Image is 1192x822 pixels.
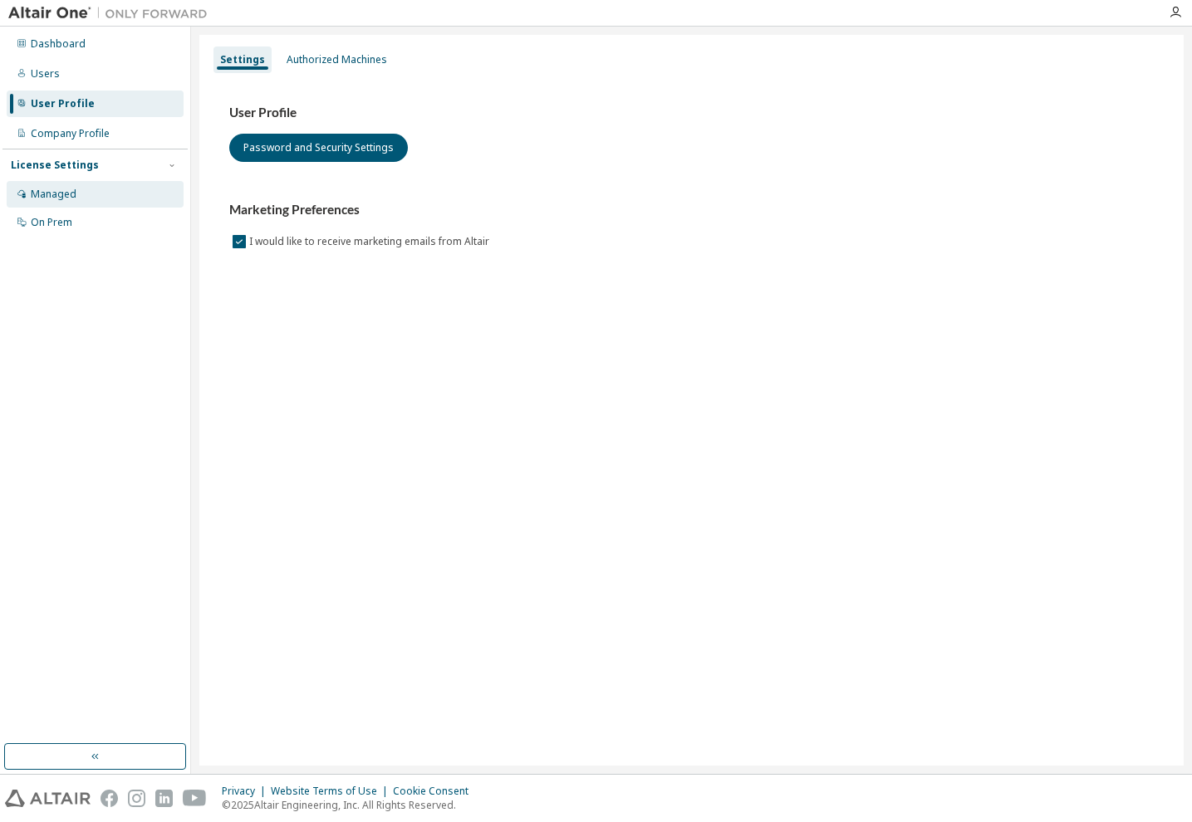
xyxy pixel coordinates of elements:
[5,790,91,807] img: altair_logo.svg
[31,127,110,140] div: Company Profile
[229,202,1154,218] h3: Marketing Preferences
[155,790,173,807] img: linkedin.svg
[31,37,86,51] div: Dashboard
[128,790,145,807] img: instagram.svg
[393,785,478,798] div: Cookie Consent
[31,97,95,110] div: User Profile
[101,790,118,807] img: facebook.svg
[31,188,76,201] div: Managed
[229,105,1154,121] h3: User Profile
[220,53,265,66] div: Settings
[222,785,271,798] div: Privacy
[31,67,60,81] div: Users
[183,790,207,807] img: youtube.svg
[249,232,493,252] label: I would like to receive marketing emails from Altair
[11,159,99,172] div: License Settings
[287,53,387,66] div: Authorized Machines
[8,5,216,22] img: Altair One
[229,134,408,162] button: Password and Security Settings
[222,798,478,812] p: © 2025 Altair Engineering, Inc. All Rights Reserved.
[31,216,72,229] div: On Prem
[271,785,393,798] div: Website Terms of Use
